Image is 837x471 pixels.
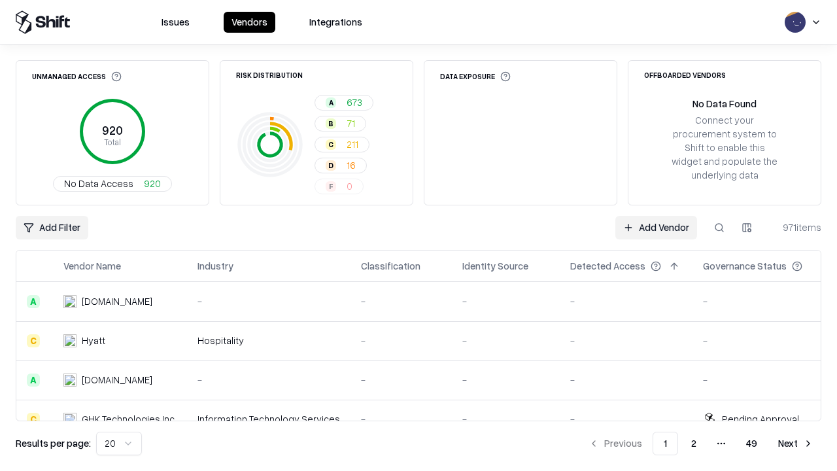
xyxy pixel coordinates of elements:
[615,216,697,239] a: Add Vendor
[736,432,768,455] button: 49
[462,412,549,426] div: -
[570,412,682,426] div: -
[63,374,77,387] img: primesec.co.il
[326,97,336,108] div: A
[347,158,356,172] span: 16
[104,137,121,147] tspan: Total
[462,373,549,387] div: -
[63,295,77,308] img: intrado.com
[27,413,40,426] div: C
[63,413,77,426] img: GHK Technologies Inc.
[769,220,821,234] div: 971 items
[361,334,441,347] div: -
[361,294,441,308] div: -
[703,334,823,347] div: -
[82,294,152,308] div: [DOMAIN_NAME]
[27,374,40,387] div: A
[581,432,821,455] nav: pagination
[326,118,336,129] div: B
[703,294,823,308] div: -
[315,158,367,173] button: D16
[347,96,362,109] span: 673
[27,295,40,308] div: A
[16,436,91,450] p: Results per page:
[102,123,123,137] tspan: 920
[326,160,336,171] div: D
[670,113,779,183] div: Connect your procurement system to Shift to enable this widget and populate the underlying data
[315,116,366,131] button: B71
[361,259,420,273] div: Classification
[681,432,707,455] button: 2
[63,259,121,273] div: Vendor Name
[570,259,645,273] div: Detected Access
[692,97,757,111] div: No Data Found
[63,334,77,347] img: Hyatt
[644,71,726,78] div: Offboarded Vendors
[16,216,88,239] button: Add Filter
[347,137,358,151] span: 211
[570,294,682,308] div: -
[703,259,787,273] div: Governance Status
[53,176,172,192] button: No Data Access920
[703,373,823,387] div: -
[197,373,340,387] div: -
[197,334,340,347] div: Hospitality
[144,177,161,190] span: 920
[361,373,441,387] div: -
[27,334,40,347] div: C
[197,412,340,426] div: Information Technology Services
[462,294,549,308] div: -
[440,71,511,82] div: Data Exposure
[32,71,122,82] div: Unmanaged Access
[236,71,303,78] div: Risk Distribution
[197,294,340,308] div: -
[653,432,678,455] button: 1
[315,95,373,111] button: A673
[315,137,369,152] button: C211
[224,12,275,33] button: Vendors
[770,432,821,455] button: Next
[722,412,799,426] div: Pending Approval
[347,116,355,130] span: 71
[570,334,682,347] div: -
[462,259,528,273] div: Identity Source
[82,334,105,347] div: Hyatt
[154,12,197,33] button: Issues
[570,373,682,387] div: -
[64,177,133,190] span: No Data Access
[82,373,152,387] div: [DOMAIN_NAME]
[361,412,441,426] div: -
[301,12,370,33] button: Integrations
[326,139,336,150] div: C
[197,259,233,273] div: Industry
[82,412,177,426] div: GHK Technologies Inc.
[462,334,549,347] div: -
